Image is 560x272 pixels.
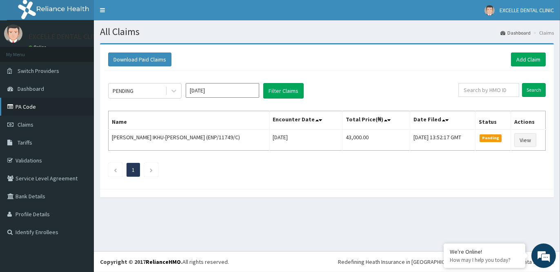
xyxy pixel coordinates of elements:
[100,258,182,265] strong: Copyright © 2017 .
[475,111,511,130] th: Status
[269,111,342,130] th: Encounter Date
[522,83,546,97] input: Search
[18,139,32,146] span: Tariffs
[94,251,560,272] footer: All rights reserved.
[146,258,181,265] a: RelianceHMO
[29,33,104,40] p: EXCELLE DENTAL CLINIC
[18,67,59,75] span: Switch Providers
[186,83,259,98] input: Select Month and Year
[500,29,531,36] a: Dashboard
[149,166,153,173] a: Next page
[109,129,270,151] td: [PERSON_NAME] IKHU-[PERSON_NAME] (ENP/11749/C)
[18,85,44,92] span: Dashboard
[342,111,410,130] th: Total Price(₦)
[450,257,519,263] p: How may I help you today?
[109,111,270,130] th: Name
[100,26,554,37] h1: All Claims
[342,129,410,151] td: 43,000.00
[450,248,519,255] div: We're Online!
[338,258,554,266] div: Redefining Heath Insurance in [GEOGRAPHIC_DATA] using Telemedicine and Data Science!
[108,53,171,66] button: Download Paid Claims
[18,121,33,128] span: Claims
[484,5,495,15] img: User Image
[511,111,546,130] th: Actions
[263,83,304,99] button: Filter Claims
[113,166,117,173] a: Previous page
[269,129,342,151] td: [DATE]
[132,166,135,173] a: Page 1 is your current page
[410,129,475,151] td: [DATE] 13:52:17 GMT
[500,7,554,14] span: EXCELLE DENTAL CLINIC
[410,111,475,130] th: Date Filed
[4,24,22,43] img: User Image
[531,29,554,36] li: Claims
[480,134,502,142] span: Pending
[29,44,48,50] a: Online
[113,87,133,95] div: PENDING
[514,133,536,147] a: View
[511,53,546,66] a: Add Claim
[458,83,519,97] input: Search by HMO ID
